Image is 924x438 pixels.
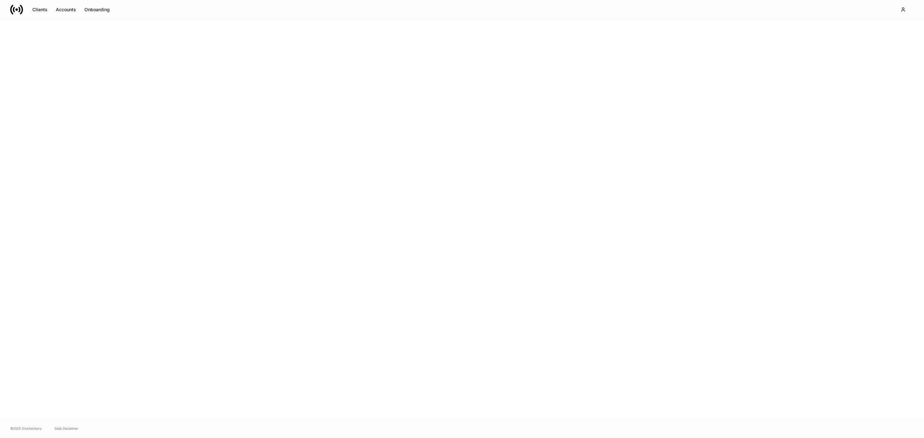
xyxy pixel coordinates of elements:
[52,4,80,15] button: Accounts
[84,6,110,13] div: Onboarding
[10,426,42,431] span: © 2025 OneAdvisory
[80,4,114,15] button: Onboarding
[28,4,52,15] button: Clients
[32,6,47,13] div: Clients
[56,6,76,13] div: Accounts
[55,426,78,431] a: Data Disclaimer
